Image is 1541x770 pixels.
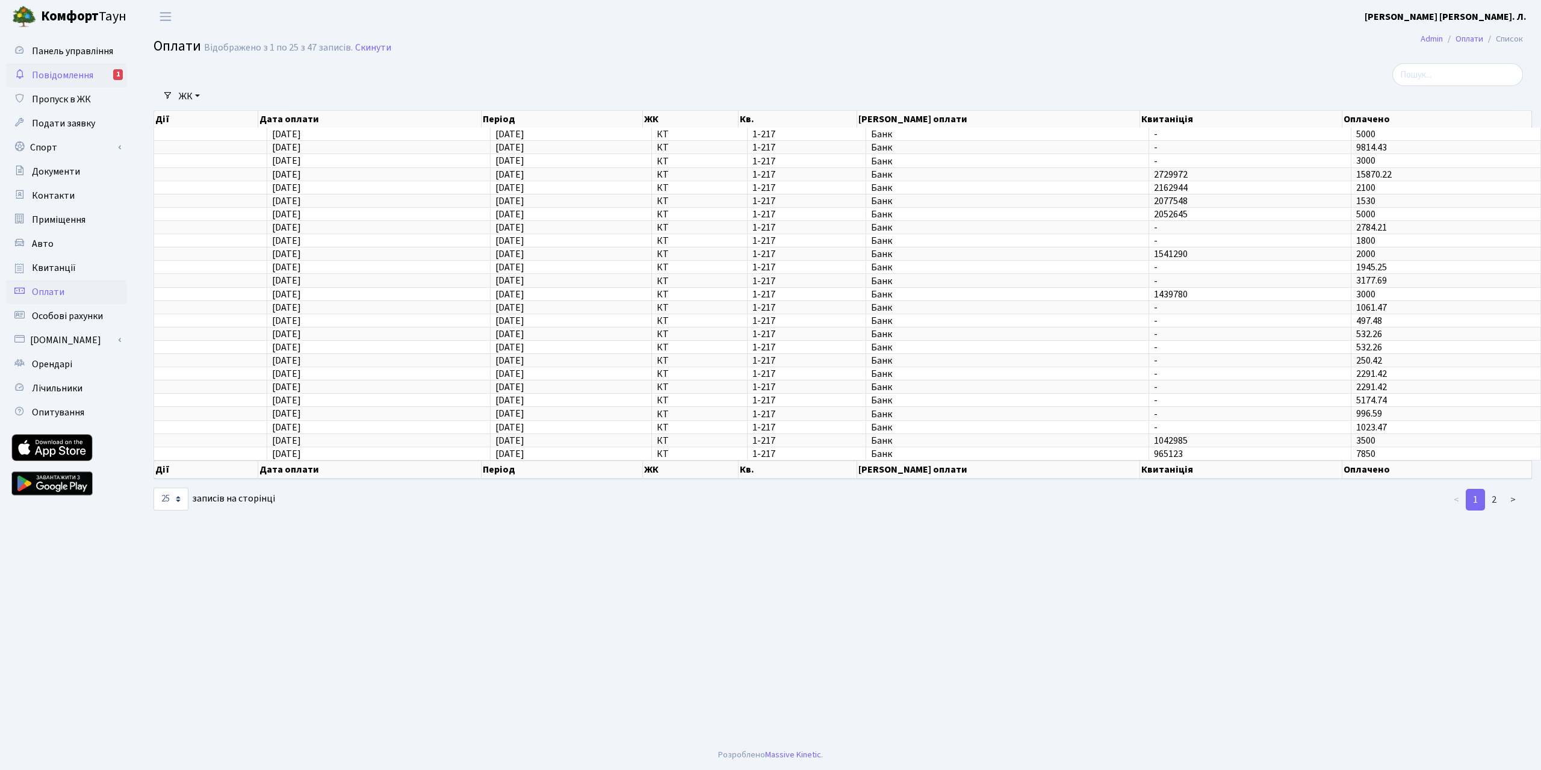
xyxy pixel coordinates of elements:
span: Банк [871,396,1144,405]
span: [DATE] [495,247,524,261]
label: записів на сторінці [153,488,275,511]
th: [PERSON_NAME] оплати [857,461,1140,479]
span: [DATE] [495,155,524,168]
select: записів на сторінці [153,488,188,511]
span: 1-217 [752,249,861,259]
span: [DATE] [272,314,301,328]
span: КТ [657,276,742,286]
span: 1-217 [752,343,861,352]
a: Особові рахунки [6,304,126,328]
a: Лічильники [6,376,126,400]
span: 2100 [1356,181,1375,194]
span: КТ [657,249,742,259]
span: 5000 [1356,208,1375,221]
span: Банк [871,436,1144,446]
span: - [1154,382,1347,392]
span: [DATE] [495,141,524,154]
th: Дії [154,461,258,479]
span: 1-217 [752,262,861,272]
span: [DATE] [495,341,524,354]
span: 3500 [1356,434,1375,447]
a: Оплати [6,280,126,304]
span: КТ [657,143,742,152]
th: Квитаніція [1140,461,1343,479]
span: КТ [657,236,742,246]
span: 996.59 [1356,408,1382,421]
span: - [1154,396,1347,405]
span: Опитування [32,406,84,419]
span: - [1154,409,1347,419]
input: Пошук... [1392,63,1523,86]
b: [PERSON_NAME] [PERSON_NAME]. Л. [1365,10,1527,23]
span: КТ [657,196,742,206]
span: - [1154,157,1347,166]
span: КТ [657,183,742,193]
span: 497.48 [1356,314,1382,328]
span: [DATE] [495,261,524,274]
span: 1023.47 [1356,421,1387,434]
span: [DATE] [495,380,524,394]
span: [DATE] [495,328,524,341]
th: Оплачено [1342,111,1532,128]
span: - [1154,236,1347,246]
a: Подати заявку [6,111,126,135]
span: [DATE] [272,367,301,380]
span: - [1154,129,1347,139]
span: Банк [871,183,1144,193]
span: [DATE] [495,421,524,434]
span: Оплати [32,285,64,299]
span: 2784.21 [1356,221,1387,234]
span: 1800 [1356,234,1375,247]
span: 1-217 [752,276,861,286]
span: КТ [657,210,742,219]
span: Банк [871,343,1144,352]
span: 5174.74 [1356,394,1387,407]
span: 2729972 [1154,170,1347,179]
span: 9814.43 [1356,141,1387,154]
span: [DATE] [495,194,524,208]
span: Банк [871,356,1144,365]
span: Пропуск в ЖК [32,93,91,106]
span: [DATE] [495,128,524,141]
span: 1-217 [752,423,861,432]
th: Період [482,111,643,128]
span: 1042985 [1154,436,1347,446]
span: [DATE] [495,275,524,288]
span: 2162944 [1154,183,1347,193]
a: Повідомлення1 [6,63,126,87]
span: Банк [871,316,1144,326]
span: Контакти [32,189,75,202]
span: Таун [41,7,126,27]
span: 15870.22 [1356,168,1392,181]
span: [DATE] [272,354,301,367]
span: 2052645 [1154,210,1347,219]
span: - [1154,143,1347,152]
a: > [1503,489,1523,511]
span: [DATE] [272,328,301,341]
span: [DATE] [272,247,301,261]
span: [DATE] [495,367,524,380]
th: ЖК [643,111,739,128]
a: Скинути [355,42,391,54]
span: 1-217 [752,236,861,246]
span: [DATE] [495,314,524,328]
span: КТ [657,223,742,232]
span: Банк [871,143,1144,152]
span: Документи [32,165,80,178]
span: Приміщення [32,213,85,226]
span: Банк [871,196,1144,206]
span: КТ [657,409,742,419]
span: 1-217 [752,436,861,446]
span: КТ [657,290,742,299]
span: Банк [871,409,1144,419]
span: Банк [871,249,1144,259]
span: Банк [871,276,1144,286]
span: [DATE] [495,288,524,301]
span: 2291.42 [1356,380,1387,394]
span: - [1154,262,1347,272]
span: Банк [871,236,1144,246]
span: [DATE] [272,421,301,434]
span: [DATE] [272,288,301,301]
a: [DOMAIN_NAME] [6,328,126,352]
span: КТ [657,382,742,392]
